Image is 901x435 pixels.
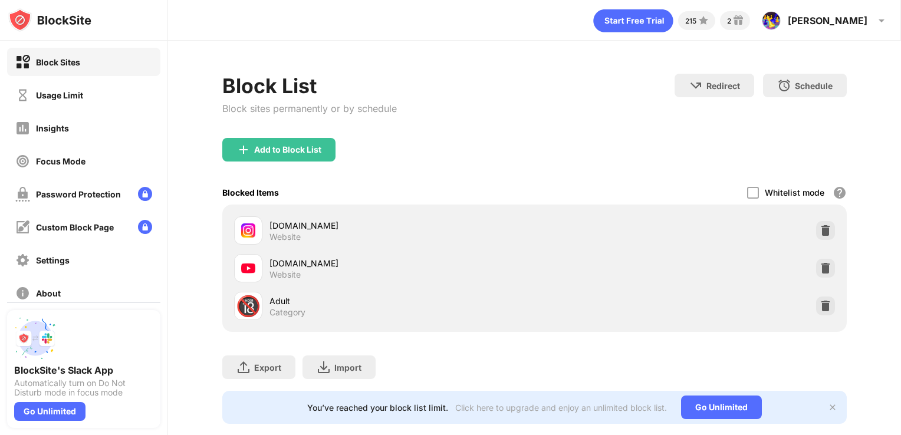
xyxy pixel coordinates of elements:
img: x-button.svg [828,403,837,412]
div: Import [334,362,361,373]
div: Focus Mode [36,156,86,166]
div: About [36,288,61,298]
div: Usage Limit [36,90,83,100]
div: Adult [269,295,535,307]
img: logo-blocksite.svg [8,8,91,32]
img: push-slack.svg [14,317,57,360]
img: insights-off.svg [15,121,30,136]
div: Export [254,362,281,373]
div: Block Sites [36,57,80,67]
div: Insights [36,123,69,133]
img: about-off.svg [15,286,30,301]
div: Whitelist mode [765,187,824,197]
img: customize-block-page-off.svg [15,220,30,235]
img: block-on.svg [15,55,30,70]
img: time-usage-off.svg [15,88,30,103]
div: animation [593,9,673,32]
img: points-small.svg [696,14,711,28]
div: Click here to upgrade and enjoy an unlimited block list. [455,403,667,413]
div: 🔞 [236,294,261,318]
div: Go Unlimited [14,402,86,421]
div: Go Unlimited [681,396,762,419]
div: 215 [685,17,696,25]
div: [DOMAIN_NAME] [269,219,535,232]
img: ACg8ocIgQomXuF9W-WYJh_TzM1iTVWrv3WaoZBoUrw9YtA-MpPE9oG9s=s96-c [762,11,781,30]
img: settings-off.svg [15,253,30,268]
div: Settings [36,255,70,265]
img: lock-menu.svg [138,187,152,201]
img: focus-off.svg [15,154,30,169]
div: [DOMAIN_NAME] [269,257,535,269]
div: Block List [222,74,397,98]
img: favicons [241,261,255,275]
div: Website [269,269,301,280]
div: Redirect [706,81,740,91]
div: Website [269,232,301,242]
img: favicons [241,223,255,238]
div: Blocked Items [222,187,279,197]
div: BlockSite's Slack App [14,364,153,376]
img: lock-menu.svg [138,220,152,234]
div: Category [269,307,305,318]
div: Custom Block Page [36,222,114,232]
div: Add to Block List [254,145,321,154]
div: You’ve reached your block list limit. [307,403,448,413]
div: [PERSON_NAME] [788,15,867,27]
div: Automatically turn on Do Not Disturb mode in focus mode [14,378,153,397]
img: reward-small.svg [731,14,745,28]
img: password-protection-off.svg [15,187,30,202]
div: Password Protection [36,189,121,199]
div: 2 [727,17,731,25]
div: Schedule [795,81,833,91]
div: Block sites permanently or by schedule [222,103,397,114]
